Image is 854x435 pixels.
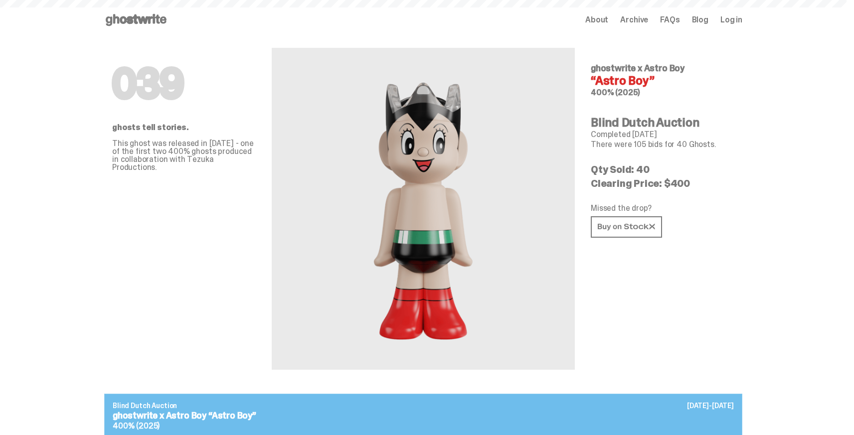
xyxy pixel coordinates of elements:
[113,402,734,409] p: Blind Dutch Auction
[585,16,608,24] a: About
[591,131,734,139] p: Completed [DATE]
[364,72,483,346] img: Astro Boy&ldquo;Astro Boy&rdquo;
[112,64,256,104] h1: 039
[112,124,256,132] p: ghosts tell stories.
[591,164,734,174] p: Qty Sold: 40
[720,16,742,24] a: Log in
[620,16,648,24] a: Archive
[591,62,684,74] span: ghostwrite x Astro Boy
[660,16,680,24] a: FAQs
[591,87,640,98] span: 400% (2025)
[113,421,160,431] span: 400% (2025)
[687,402,734,409] p: [DATE]-[DATE]
[692,16,708,24] a: Blog
[591,141,734,148] p: There were 105 bids for 40 Ghosts.
[591,204,734,212] p: Missed the drop?
[591,75,734,87] h4: “Astro Boy”
[113,411,734,420] p: ghostwrite x Astro Boy “Astro Boy”
[112,140,256,171] p: This ghost was released in [DATE] - one of the first two 400% ghosts produced in collaboration wi...
[591,178,734,188] p: Clearing Price: $400
[591,117,734,129] h4: Blind Dutch Auction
